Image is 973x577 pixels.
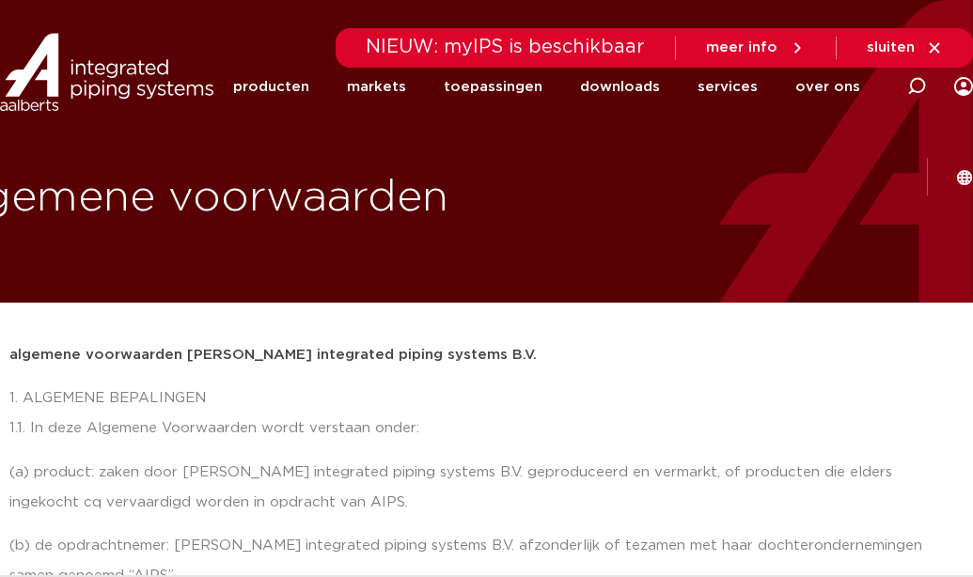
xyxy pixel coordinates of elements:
p: (a) product: zaken door [PERSON_NAME] integrated piping systems B.V. geproduceerd en vermarkt, of... [9,458,964,518]
a: downloads [580,51,660,123]
a: producten [233,51,309,123]
a: meer info [706,39,806,56]
a: services [698,51,758,123]
span: meer info [706,40,777,55]
p: 1. ALGEMENE BEPALINGEN 1.1. In deze Algemene Voorwaarden wordt verstaan onder: [9,383,964,444]
div: my IPS [954,66,973,107]
span: sluiten [867,40,915,55]
strong: algemene voorwaarden [PERSON_NAME] integrated piping systems B.V. [9,348,537,362]
a: sluiten [867,39,943,56]
span: NIEUW: myIPS is beschikbaar [366,38,645,56]
a: markets [347,51,406,123]
nav: Menu [233,51,860,123]
a: toepassingen [444,51,542,123]
a: over ons [795,51,860,123]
